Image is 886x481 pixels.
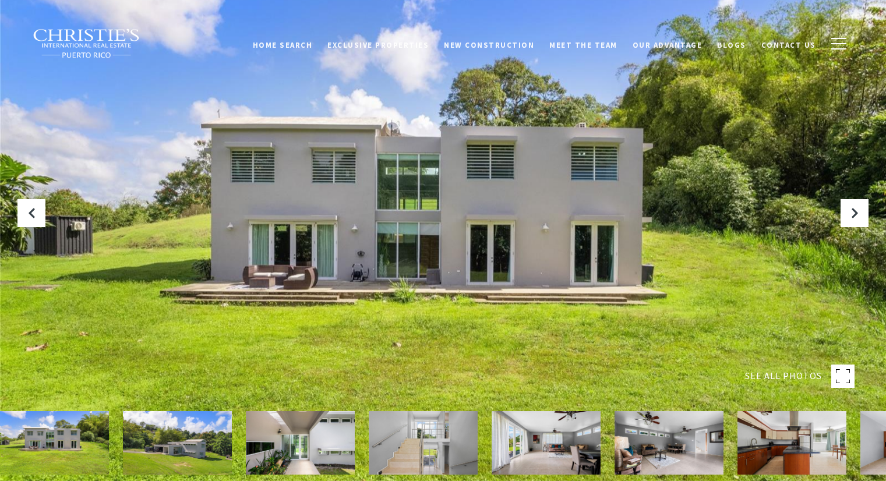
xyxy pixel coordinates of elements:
[444,38,534,48] span: New Construction
[615,411,723,475] img: BO CERRO GORDO LOTE 4, CARR 916 KM.HM 2.2
[492,411,601,475] img: BO CERRO GORDO LOTE 4, CARR 916 KM.HM 2.2
[436,32,542,54] a: New Construction
[745,369,822,384] span: SEE ALL PHOTOS
[709,32,754,54] a: Blogs
[625,32,710,54] a: Our Advantage
[320,32,436,54] a: Exclusive Properties
[33,29,141,59] img: Christie's International Real Estate black text logo
[327,38,429,48] span: Exclusive Properties
[761,38,816,48] span: Contact Us
[633,38,703,48] span: Our Advantage
[542,32,625,54] a: Meet the Team
[245,32,320,54] a: Home Search
[246,411,355,475] img: BO CERRO GORDO LOTE 4, CARR 916 KM.HM 2.2
[369,411,478,475] img: BO CERRO GORDO LOTE 4, CARR 916 KM.HM 2.2
[123,411,232,475] img: BO CERRO GORDO LOTE 4, CARR 916 KM.HM 2.2
[717,38,746,48] span: Blogs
